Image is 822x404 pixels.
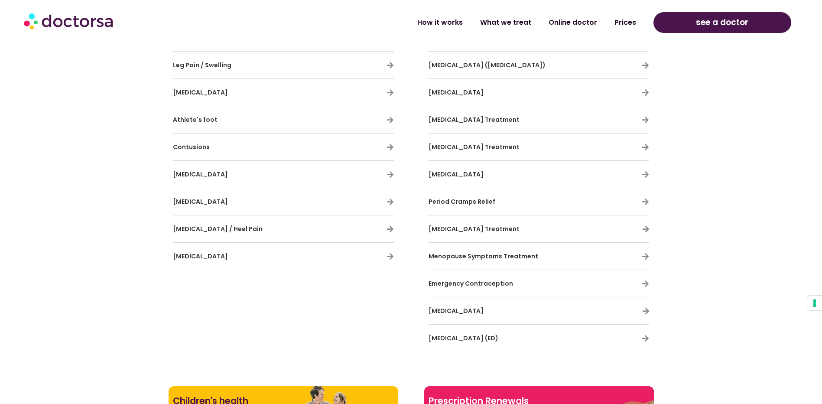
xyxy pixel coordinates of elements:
span: [MEDICAL_DATA] [173,252,228,261]
span: [MEDICAL_DATA] Treatment [429,115,520,124]
span: Athlete's foot [173,115,218,124]
span: Menopause Symptoms Treatment [429,252,538,261]
a: see a doctor [653,12,791,33]
span: [MEDICAL_DATA] ([MEDICAL_DATA]) [429,61,546,69]
span: Emergency Contraception [429,279,513,288]
span: [MEDICAL_DATA] / Heel Pain [173,225,263,233]
span: [MEDICAL_DATA] Treatment [429,225,520,233]
span: [MEDICAL_DATA] [429,170,484,179]
a: How it works [409,13,471,33]
span: Leg Pain / Swelling [173,61,231,69]
span: [MEDICAL_DATA] [429,88,484,97]
span: [MEDICAL_DATA] [173,170,228,179]
span: [MEDICAL_DATA] [173,88,228,97]
button: Your consent preferences for tracking technologies [807,296,822,310]
a: Online doctor [540,13,606,33]
a: What we treat [471,13,540,33]
span: Period Cramps Relief [429,197,495,206]
a: Prices [606,13,645,33]
span: Contusions [173,143,210,151]
span: [MEDICAL_DATA] [429,306,484,315]
span: [MEDICAL_DATA] (ED) [429,334,498,342]
span: [MEDICAL_DATA] [173,197,228,206]
nav: Menu [212,13,645,33]
span: [MEDICAL_DATA] Treatment [429,143,520,151]
span: see a doctor [696,16,748,29]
